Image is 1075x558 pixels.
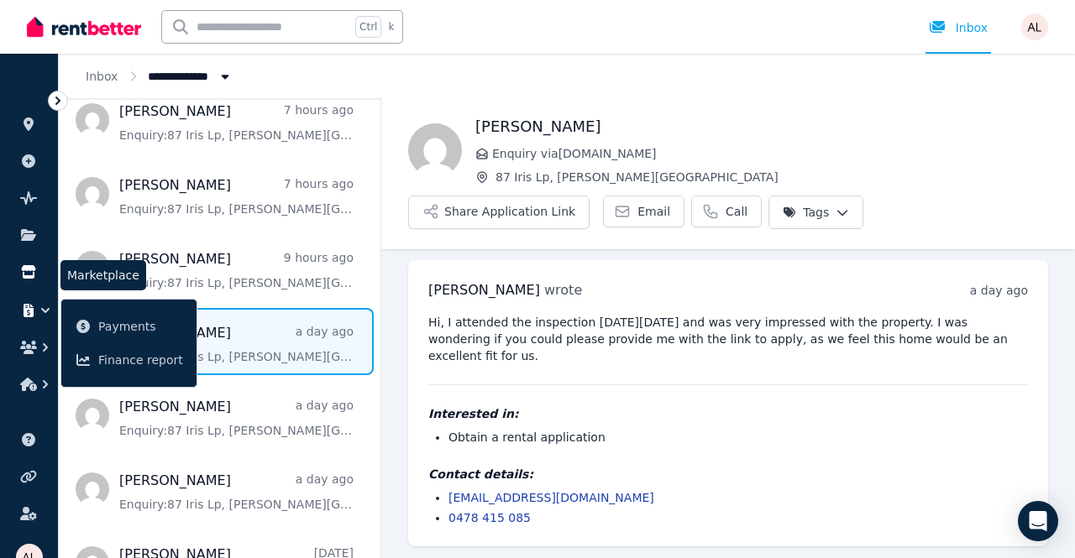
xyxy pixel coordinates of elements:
span: Call [726,203,747,220]
span: Finance report [98,350,183,370]
span: Email [637,203,670,220]
a: [PERSON_NAME]7 hours agoEnquiry:87 Iris Lp, [PERSON_NAME][GEOGRAPHIC_DATA]. [119,175,354,217]
a: [PERSON_NAME]a day agoEnquiry:87 Iris Lp, [PERSON_NAME][GEOGRAPHIC_DATA]. [119,323,354,365]
pre: Hi, I attended the inspection [DATE][DATE] and was very impressed with the property. I was wonder... [428,314,1028,364]
span: Enquiry via [DOMAIN_NAME] [492,145,1048,162]
img: RentBetter [27,14,141,39]
a: [PERSON_NAME]a day agoEnquiry:87 Iris Lp, [PERSON_NAME][GEOGRAPHIC_DATA]. [119,397,354,439]
a: [PERSON_NAME]7 hours agoEnquiry:87 Iris Lp, [PERSON_NAME][GEOGRAPHIC_DATA]. [119,102,354,143]
img: Alex Loveluck [1021,13,1048,40]
a: Email [603,196,684,227]
span: Marketplace [67,267,139,284]
button: Share Application Link [408,196,590,229]
span: wrote [544,282,582,298]
span: k [388,20,394,34]
li: Obtain a rental application [448,429,1028,446]
h4: Contact details: [428,466,1028,482]
a: Inbox [86,70,118,83]
a: [PERSON_NAME]a day agoEnquiry:87 Iris Lp, [PERSON_NAME][GEOGRAPHIC_DATA]. [119,471,354,513]
a: [EMAIL_ADDRESS][DOMAIN_NAME] [448,491,654,504]
a: [PERSON_NAME]9 hours agoEnquiry:87 Iris Lp, [PERSON_NAME][GEOGRAPHIC_DATA]. [119,249,354,291]
img: Annabelle Barker [408,123,462,177]
span: Tags [783,204,829,221]
button: Tags [768,196,863,229]
span: [PERSON_NAME] [428,282,540,298]
a: Payments [68,310,190,343]
div: Open Intercom Messenger [1018,501,1058,541]
h4: Interested in: [428,405,1028,422]
a: Call [691,196,762,227]
div: Inbox [929,19,988,36]
span: Payments [98,316,183,336]
span: 87 Iris Lp, [PERSON_NAME][GEOGRAPHIC_DATA] [496,169,1048,185]
nav: Breadcrumb [59,54,260,98]
time: a day ago [970,284,1028,297]
h1: [PERSON_NAME] [475,115,1048,138]
span: Ctrl [355,16,381,38]
a: Finance report [68,343,190,377]
a: 0478 415 085 [448,511,531,524]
